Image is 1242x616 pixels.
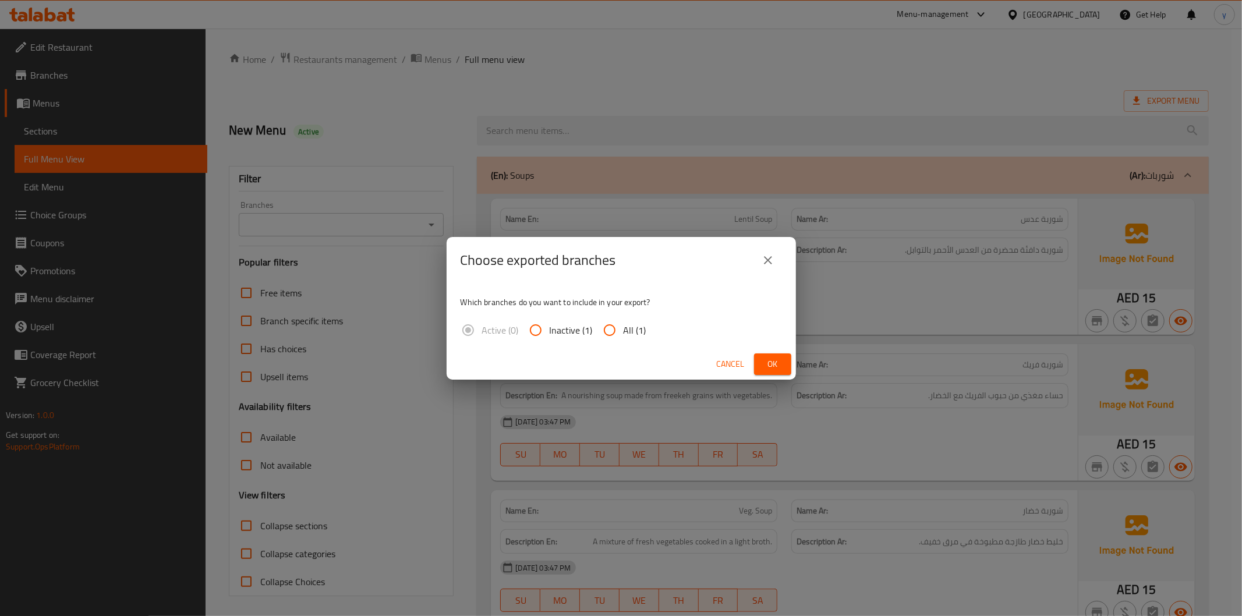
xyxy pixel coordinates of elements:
[763,357,782,371] span: Ok
[461,296,782,308] p: Which branches do you want to include in your export?
[712,353,749,375] button: Cancel
[754,353,791,375] button: Ok
[461,251,616,270] h2: Choose exported branches
[717,357,745,371] span: Cancel
[754,246,782,274] button: close
[482,323,519,337] span: Active (0)
[550,323,593,337] span: Inactive (1)
[624,323,646,337] span: All (1)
